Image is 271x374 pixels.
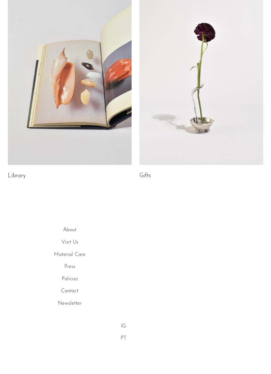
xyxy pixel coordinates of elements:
a: Contact [61,288,78,294]
a: Newsletter [58,301,82,306]
a: Policies [62,276,78,282]
a: PT [121,336,126,341]
a: IG [121,324,126,329]
a: Library [8,173,26,179]
a: Visit Us [61,240,78,245]
a: About [63,227,76,233]
a: Material Care [54,252,85,257]
ul: Social Medias [115,322,132,343]
ul: Quick links [8,226,132,308]
a: Gifts [139,173,151,179]
a: Press [64,264,75,269]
